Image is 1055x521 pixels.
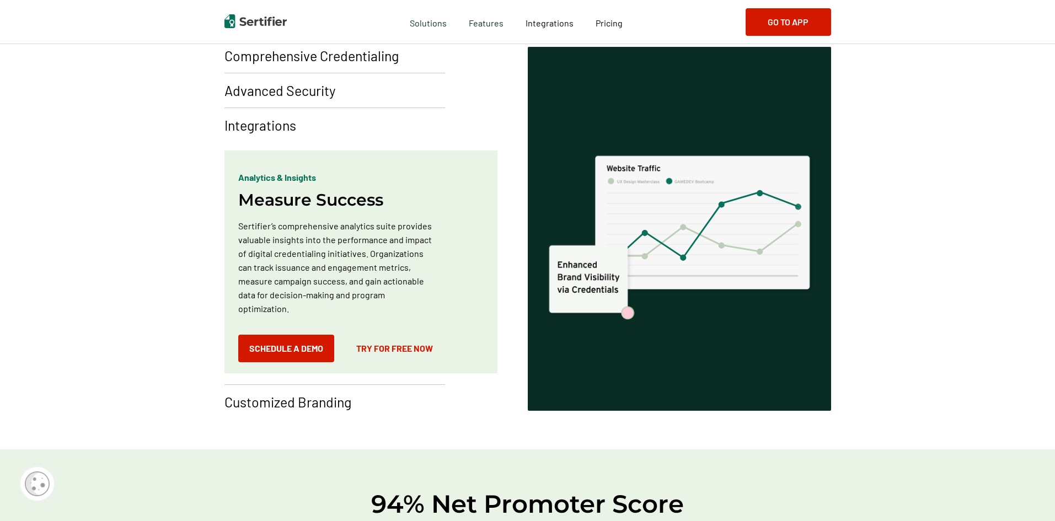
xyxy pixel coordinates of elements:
p: Customized Branding [224,393,351,411]
p: Comprehensive Credentialing [224,47,399,65]
span: Pricing [596,18,623,28]
p: Integrations [224,116,296,134]
a: Try for Free Now [345,335,444,362]
img: Cookie Popup Icon [25,471,50,496]
a: Pricing [596,15,623,29]
p: Advanced Security [224,82,336,99]
span: Features [469,15,504,29]
h2: Measure Success [238,190,383,210]
button: Go to App [746,8,831,36]
h2: 94% Net Promoter Score [197,488,859,520]
p: Analytics & Insights [238,170,316,184]
span: Integrations [526,18,574,28]
iframe: Chat Widget [1000,468,1055,521]
span: Solutions [410,15,447,29]
a: Integrations [526,15,574,29]
img: Sertifier | Digital Credentialing Platform [224,14,287,28]
p: Sertifier’s comprehensive analytics suite provides valuable insights into the performance and imp... [238,219,435,315]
